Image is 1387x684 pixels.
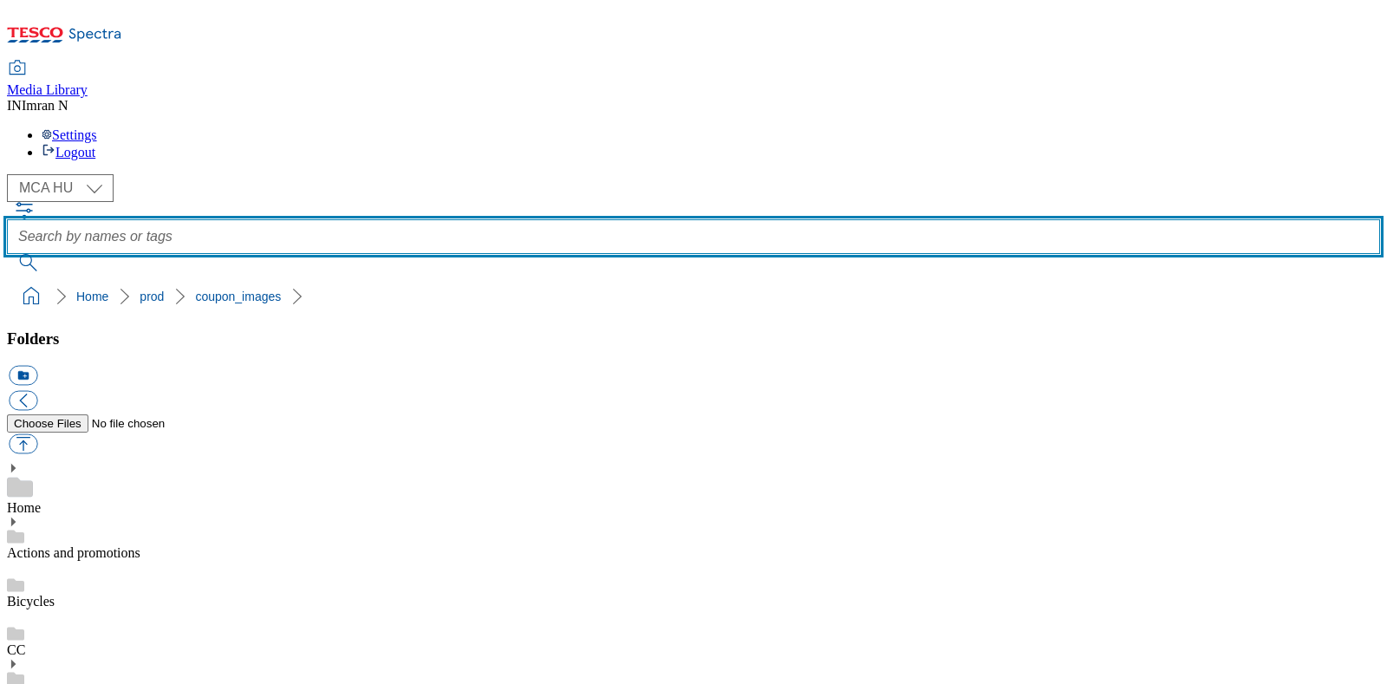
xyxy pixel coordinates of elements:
[7,545,140,560] a: Actions and promotions
[7,642,25,657] a: CC
[140,290,164,303] a: prod
[42,145,95,160] a: Logout
[7,280,1380,313] nav: breadcrumb
[7,82,88,97] span: Media Library
[17,283,45,310] a: home
[76,290,108,303] a: Home
[7,594,55,609] a: Bicycles
[7,62,88,98] a: Media Library
[7,98,22,113] span: IN
[195,290,281,303] a: coupon_images
[22,98,68,113] span: Imran N
[7,329,1380,349] h3: Folders
[7,219,1380,254] input: Search by names or tags
[7,500,41,515] a: Home
[42,127,97,142] a: Settings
